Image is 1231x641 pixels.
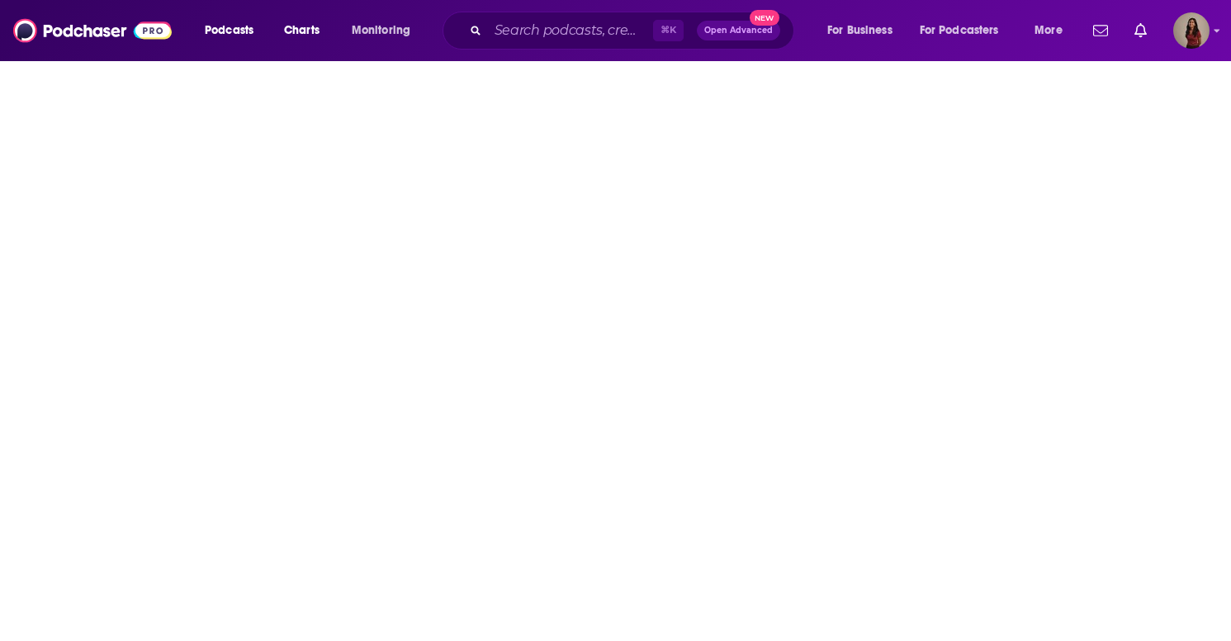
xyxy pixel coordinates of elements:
span: Charts [284,19,320,42]
span: New [750,10,779,26]
span: ⌘ K [653,20,684,41]
span: Monitoring [352,19,410,42]
button: open menu [816,17,913,44]
button: Show profile menu [1173,12,1210,49]
button: open menu [193,17,275,44]
img: Podchaser - Follow, Share and Rate Podcasts [13,15,172,46]
button: open menu [1023,17,1083,44]
span: For Podcasters [920,19,999,42]
a: Show notifications dropdown [1087,17,1115,45]
img: User Profile [1173,12,1210,49]
input: Search podcasts, credits, & more... [488,17,653,44]
span: Podcasts [205,19,253,42]
a: Charts [273,17,329,44]
button: open menu [909,17,1023,44]
span: For Business [827,19,892,42]
span: More [1035,19,1063,42]
div: Search podcasts, credits, & more... [458,12,810,50]
button: open menu [340,17,432,44]
span: Logged in as akanksha36648 [1173,12,1210,49]
span: Open Advanced [704,26,773,35]
a: Show notifications dropdown [1128,17,1153,45]
button: Open AdvancedNew [697,21,780,40]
